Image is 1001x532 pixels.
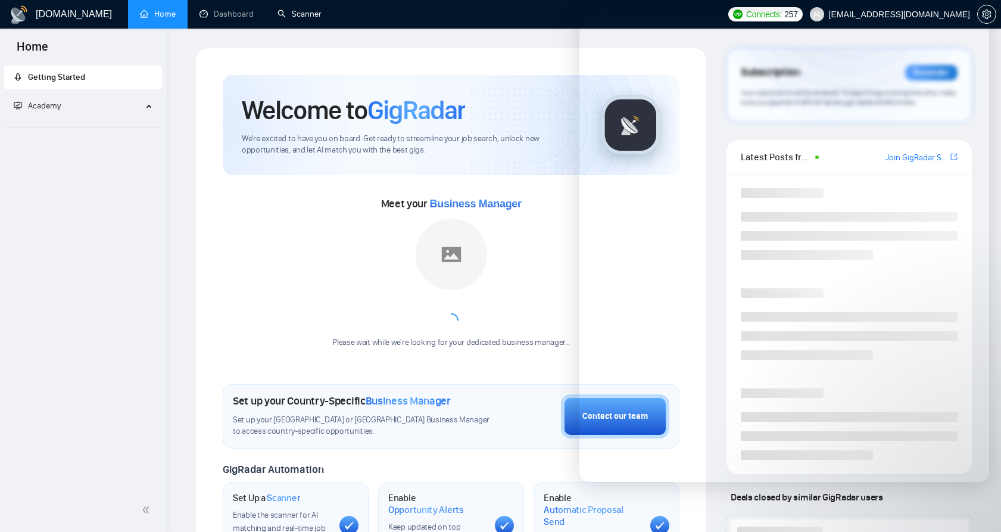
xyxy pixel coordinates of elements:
h1: Set Up a [233,492,300,504]
span: Automatic Proposal Send [544,504,641,527]
span: Business Manager [430,198,522,210]
span: Meet your [381,197,522,210]
span: GigRadar [367,94,465,126]
span: 257 [784,8,797,21]
span: rocket [14,73,22,81]
span: loading [444,313,459,328]
a: setting [977,10,996,19]
iframe: Intercom live chat [961,491,989,520]
span: double-left [142,504,154,516]
button: setting [977,5,996,24]
span: GigRadar Automation [223,463,323,476]
span: Academy [28,101,61,111]
div: Please wait while we're looking for your dedicated business manager... [325,337,577,349]
span: Home [7,38,58,63]
img: upwork-logo.png [733,10,743,19]
h1: Set up your Country-Specific [233,394,451,407]
span: user [813,10,821,18]
h1: Welcome to [242,94,465,126]
img: logo [10,5,29,24]
span: Scanner [267,492,300,504]
span: fund-projection-screen [14,101,22,110]
span: Connects: [746,8,782,21]
h1: Enable [388,492,485,515]
h1: Enable [544,492,641,527]
a: homeHome [140,9,176,19]
iframe: Intercom live chat [579,12,989,482]
li: Getting Started [4,66,162,89]
li: Academy Homepage [4,123,162,130]
a: dashboardDashboard [199,9,254,19]
span: Getting Started [28,72,85,82]
button: Contact our team [561,394,669,438]
span: Deals closed by similar GigRadar users [726,487,887,508]
img: placeholder.png [416,219,487,290]
a: searchScanner [277,9,322,19]
span: Opportunity Alerts [388,504,464,516]
span: setting [978,10,996,19]
span: Business Manager [366,394,451,407]
span: Set up your [GEOGRAPHIC_DATA] or [GEOGRAPHIC_DATA] Business Manager to access country-specific op... [233,415,495,437]
span: We're excited to have you on board. Get ready to streamline your job search, unlock new opportuni... [242,133,582,156]
span: Academy [14,101,61,111]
